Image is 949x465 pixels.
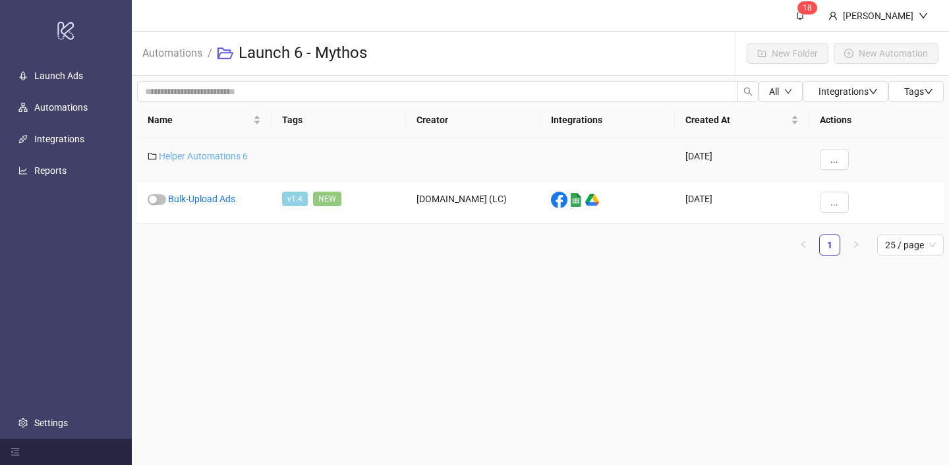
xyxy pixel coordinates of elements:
li: Previous Page [793,234,814,256]
span: user [828,11,838,20]
th: Creator [406,102,540,138]
a: Automations [34,102,88,113]
a: Reports [34,165,67,176]
li: / [208,43,212,64]
a: Bulk-Upload Ads [168,194,235,204]
th: Actions [809,102,944,138]
div: [PERSON_NAME] [838,9,919,23]
div: [DATE] [675,138,809,181]
span: right [852,240,860,248]
span: left [799,240,807,248]
th: Name [137,102,272,138]
span: down [919,11,928,20]
sup: 18 [797,1,817,14]
span: search [743,87,753,96]
a: Settings [34,418,68,428]
button: New Automation [834,43,938,64]
a: Automations [140,45,205,59]
span: 25 / page [885,235,936,255]
span: down [924,87,933,96]
th: Tags [272,102,406,138]
span: ... [830,197,838,207]
div: [DOMAIN_NAME] (LC) [406,181,540,224]
span: v1.4 [282,192,308,206]
span: bell [795,11,805,20]
button: Integrationsdown [803,81,888,102]
th: Created At [675,102,809,138]
span: Name [148,113,250,127]
span: NEW [313,192,341,206]
button: ... [820,192,849,213]
div: [DATE] [675,181,809,224]
li: Next Page [846,234,867,256]
th: Integrations [540,102,675,138]
span: 8 [807,3,812,13]
span: folder [148,151,157,161]
a: Launch Ads [34,70,83,81]
span: folder-open [217,45,233,61]
span: ... [830,154,838,165]
span: Created At [685,113,788,127]
li: 1 [819,234,840,256]
a: Integrations [34,134,84,144]
button: ... [820,149,849,170]
button: Alldown [759,81,803,102]
h3: Launch 6 - Mythos [239,43,367,64]
span: Tags [904,86,933,97]
span: All [769,86,779,97]
span: 1 [803,3,807,13]
button: Tagsdown [888,81,944,102]
button: right [846,234,867,256]
span: down [784,88,792,96]
span: Integrations [819,86,878,97]
span: down [869,87,878,96]
div: Page Size [877,234,944,256]
button: left [793,234,814,256]
button: New Folder [747,43,828,64]
a: 1 [820,235,840,255]
a: Helper Automations 6 [159,151,248,161]
span: menu-fold [11,447,20,456]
